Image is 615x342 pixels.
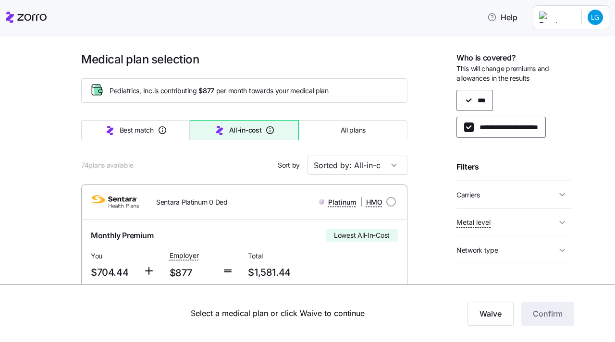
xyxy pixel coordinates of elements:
[456,52,516,64] span: Who is covered?
[539,12,574,23] img: Employer logo
[278,160,300,170] span: Sort by
[198,86,214,96] span: $877
[81,160,133,170] span: 74 plans available
[248,251,319,261] span: Total
[91,251,135,261] span: You
[248,265,319,281] span: $1,581.44
[110,86,329,96] span: Pediatrics, Inc. is contributing per month towards your medical plan
[480,308,502,319] span: Waive
[456,240,572,260] button: Network type
[334,231,390,240] span: Lowest All-In-Cost
[456,190,480,200] span: Carriers
[480,8,525,27] button: Help
[456,161,572,173] div: Filters
[91,230,153,242] span: Monthly Premium
[588,10,603,25] img: 1ea1e8c37e260f6b941067212286fb60
[456,212,572,232] button: Metal level
[533,308,563,319] span: Confirm
[366,197,382,207] span: HMO
[89,190,141,213] img: Sentara Health Plans
[456,218,491,227] span: Metal level
[467,302,514,326] button: Waive
[170,251,199,260] span: Employer
[170,265,214,281] span: $877
[81,52,407,67] h1: Medical plan selection
[307,156,407,175] input: Order by dropdown
[456,64,572,84] span: This will change premiums and allowances in the results
[191,307,444,319] div: Select a medical plan or click Waive to continue
[456,185,572,205] button: Carriers
[456,245,498,255] span: Network type
[156,197,228,207] span: Sentara Platinum 0 Ded
[341,125,366,135] span: All plans
[521,302,574,326] button: Confirm
[229,125,262,135] span: All-in-cost
[91,265,135,281] span: $704.44
[487,12,517,23] span: Help
[328,197,356,207] span: Platinum
[319,196,382,208] div: |
[120,125,154,135] span: Best match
